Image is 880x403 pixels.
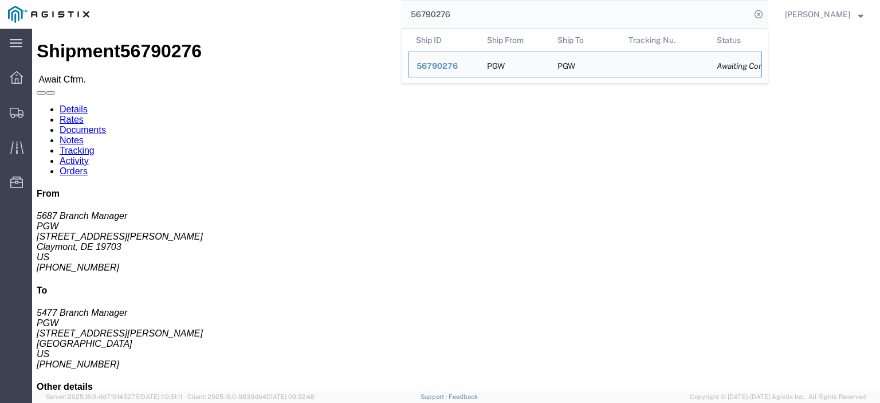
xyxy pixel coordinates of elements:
span: [DATE] 09:51:11 [139,393,182,400]
a: Feedback [449,393,478,400]
th: Ship ID [408,29,479,52]
iframe: FS Legacy Container [32,29,880,391]
button: [PERSON_NAME] [784,7,864,21]
div: PGW [557,52,575,77]
div: PGW [487,52,505,77]
span: Copyright © [DATE]-[DATE] Agistix Inc., All Rights Reserved [690,392,866,402]
input: Search for shipment number, reference number [402,1,751,28]
th: Tracking Nu. [620,29,709,52]
div: 56790276 [417,60,471,72]
span: Server: 2025.18.0-dd719145275 [46,393,182,400]
th: Status [709,29,762,52]
table: Search Results [408,29,768,83]
th: Ship To [549,29,620,52]
img: logo [8,6,89,23]
span: 56790276 [417,61,458,71]
span: Client: 2025.18.0-9839db4 [187,393,315,400]
th: Ship From [479,29,550,52]
span: Jesse Jordan [785,8,850,21]
a: Support [421,393,449,400]
div: Awaiting Confirmation [717,60,753,72]
span: [DATE] 09:32:48 [266,393,315,400]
